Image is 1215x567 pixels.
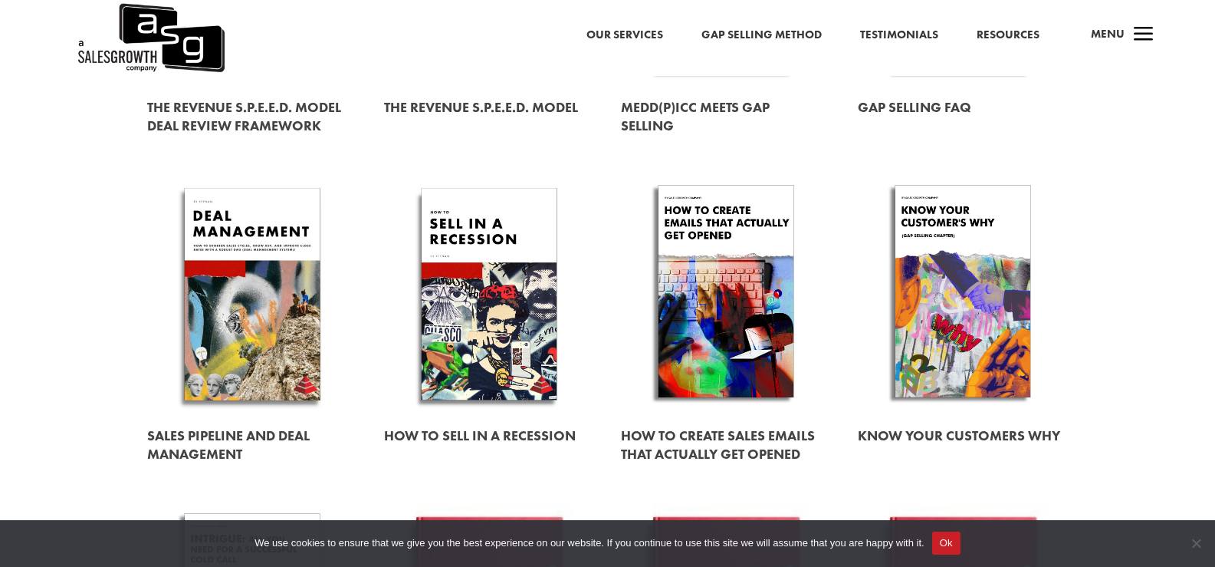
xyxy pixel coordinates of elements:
span: a [1128,20,1159,51]
span: Menu [1091,26,1125,41]
a: Gap Selling Method [701,25,822,45]
a: Resources [977,25,1039,45]
span: No [1188,536,1204,551]
a: Our Services [586,25,663,45]
a: Testimonials [860,25,938,45]
button: Ok [932,532,961,555]
span: We use cookies to ensure that we give you the best experience on our website. If you continue to ... [254,536,924,551]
